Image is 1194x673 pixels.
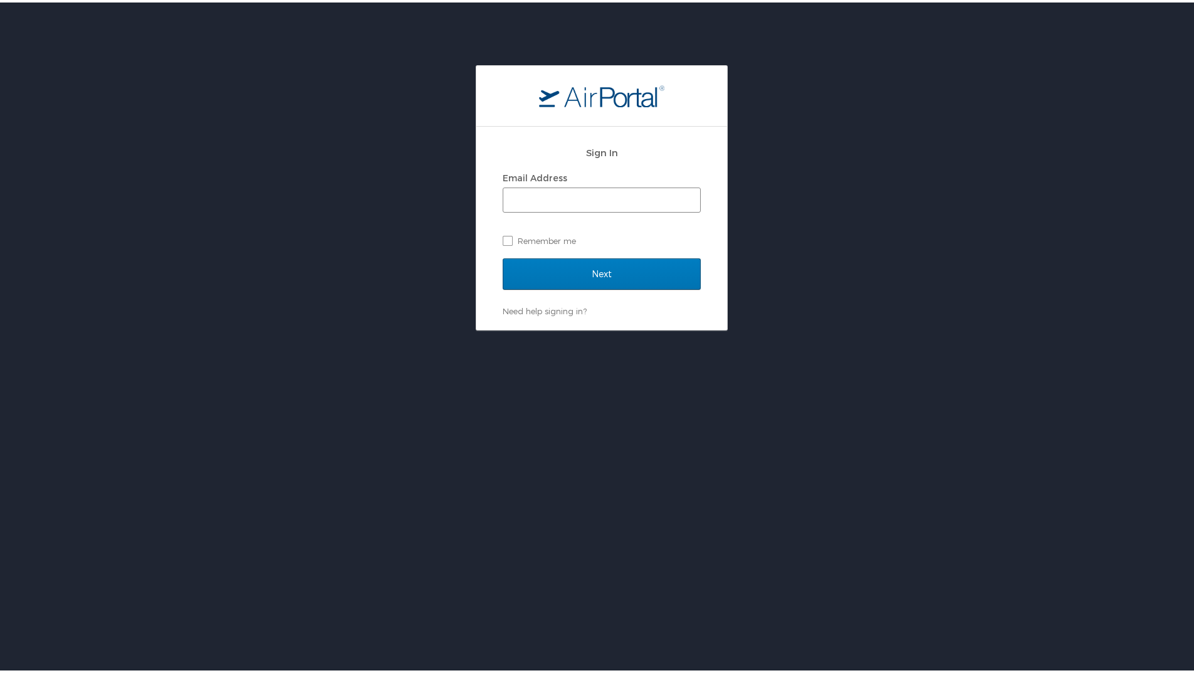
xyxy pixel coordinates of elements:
[539,82,664,105] img: logo
[503,256,701,287] input: Next
[503,143,701,157] h2: Sign In
[503,229,701,248] label: Remember me
[503,170,567,181] label: Email Address
[503,304,587,314] a: Need help signing in?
